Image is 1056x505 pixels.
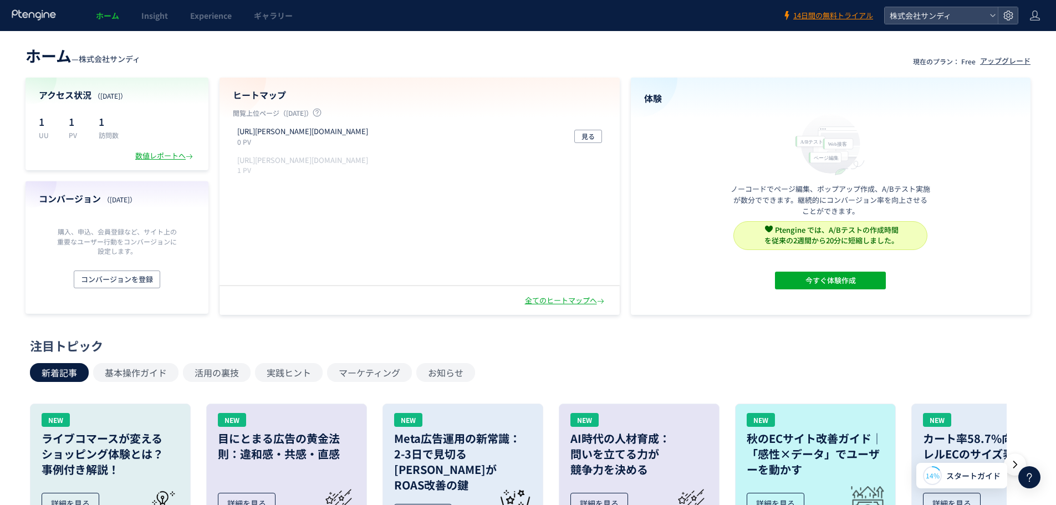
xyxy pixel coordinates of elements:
button: 今すぐ体験作成 [775,272,886,289]
span: スタートガイド [946,470,1001,482]
div: NEW [218,413,246,427]
div: NEW [923,413,951,427]
button: 基本操作ガイド [93,363,178,382]
h3: ライブコマースが変える ショッピング体験とは？ 事例付き解説！ [42,431,179,477]
div: 全てのヒートマップへ [525,295,606,306]
div: 注目トピック [30,337,1021,354]
span: （[DATE]） [103,195,136,204]
h4: ヒートマップ [233,89,606,101]
span: コンバージョンを登録 [81,271,153,288]
p: 購入、申込、会員登録など、サイト上の重要なユーザー行動をコンバージョンに設定します。 [54,227,180,255]
h3: 目にとまる広告の黄金法則：違和感・共感・直感 [218,431,355,462]
span: 14日間の無料トライアル [793,11,873,21]
button: 新着記事 [30,363,89,382]
button: マーケティング [327,363,412,382]
img: svg+xml,%3c [765,225,773,233]
span: ホーム [96,10,119,21]
span: 見る [581,130,595,143]
p: 1 [69,113,85,130]
div: — [25,44,140,67]
div: NEW [570,413,599,427]
h4: 体験 [644,92,1018,105]
span: （[DATE]） [94,91,127,100]
button: 活用の裏技 [183,363,251,382]
h4: アクセス状況 [39,89,195,101]
span: Experience [190,10,232,21]
span: Ptengine では、A/Bテストの作成時間 を従来の2週間から20分に短縮しました。 [764,225,899,246]
img: home_experience_onbo_jp-C5-EgdA0.svg [790,111,871,176]
button: お知らせ [416,363,475,382]
div: NEW [394,413,422,427]
div: NEW [747,413,775,427]
p: 現在のプラン： Free [913,57,976,66]
h3: AI時代の人材育成： 問いを立てる力が 競争力を決める [570,431,708,477]
p: 0 PV [237,137,373,146]
span: 14% [926,471,940,480]
div: NEW [42,413,70,427]
h4: コンバージョン [39,192,195,205]
span: 株式会社サンディ [79,53,140,64]
p: PV [69,130,85,140]
p: 1 PV [237,165,373,175]
p: UU [39,130,55,140]
a: 14日間の無料トライアル [782,11,873,21]
button: コンバージョンを登録 [74,271,160,288]
h3: Meta広告運用の新常識： 2-3日で見切る[PERSON_NAME]が ROAS改善の鍵 [394,431,532,493]
p: 訪問数 [99,130,119,140]
div: アップグレード [980,56,1031,67]
p: 閲覧上位ページ（[DATE]） [233,108,606,122]
span: ギャラリー [254,10,293,21]
span: Insight [141,10,168,21]
p: https://sundi.saiyo123-f.com/?utm_source=google&utm_medium=cpc&utm_campaign=sundisaiyo [237,126,368,137]
div: 数値レポートへ [135,151,195,161]
p: ノーコードでページ編集、ポップアップ作成、A/Bテスト実施が数分でできます。継続的にコンバージョン率を向上させることができます。 [731,183,930,217]
span: 株式会社サンディ [886,7,985,24]
span: 今すぐ体験作成 [805,272,856,289]
p: https://sundi.saiyo123-f.com [237,155,368,166]
p: 1 [39,113,55,130]
span: ホーム [25,44,72,67]
p: 1 [99,113,119,130]
button: 見る [574,130,602,143]
button: 実践ヒント [255,363,323,382]
h3: 秋のECサイト改善ガイド｜「感性×データ」でユーザーを動かす [747,431,884,477]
